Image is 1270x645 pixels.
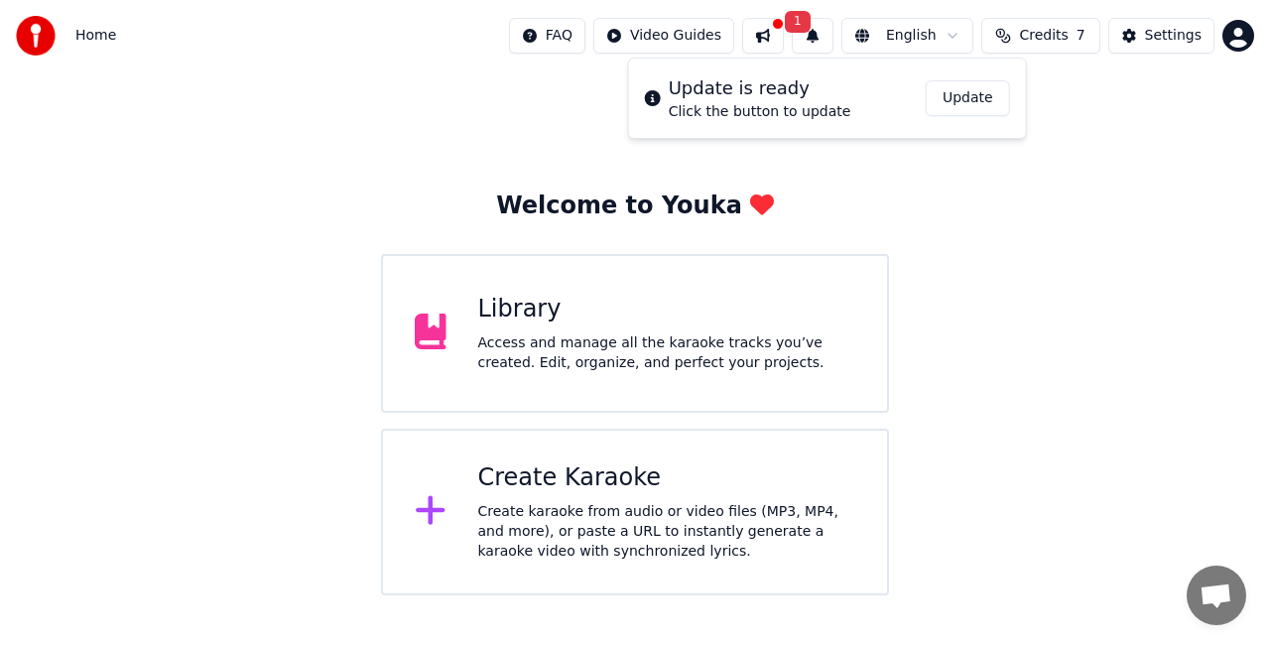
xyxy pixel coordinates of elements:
[478,502,856,562] div: Create karaoke from audio or video files (MP3, MP4, and more), or paste a URL to instantly genera...
[981,18,1100,54] button: Credits7
[478,333,856,373] div: Access and manage all the karaoke tracks you’ve created. Edit, organize, and perfect your projects.
[1145,26,1202,46] div: Settings
[1019,26,1068,46] span: Credits
[593,18,734,54] button: Video Guides
[75,26,116,46] nav: breadcrumb
[1187,566,1246,625] a: Open chat
[509,18,585,54] button: FAQ
[75,26,116,46] span: Home
[1077,26,1085,46] span: 7
[496,191,774,222] div: Welcome to Youka
[1108,18,1214,54] button: Settings
[785,11,811,33] span: 1
[926,80,1010,116] button: Update
[669,102,851,122] div: Click the button to update
[669,74,851,102] div: Update is ready
[792,18,833,54] button: 1
[16,16,56,56] img: youka
[478,462,856,494] div: Create Karaoke
[478,294,856,325] div: Library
